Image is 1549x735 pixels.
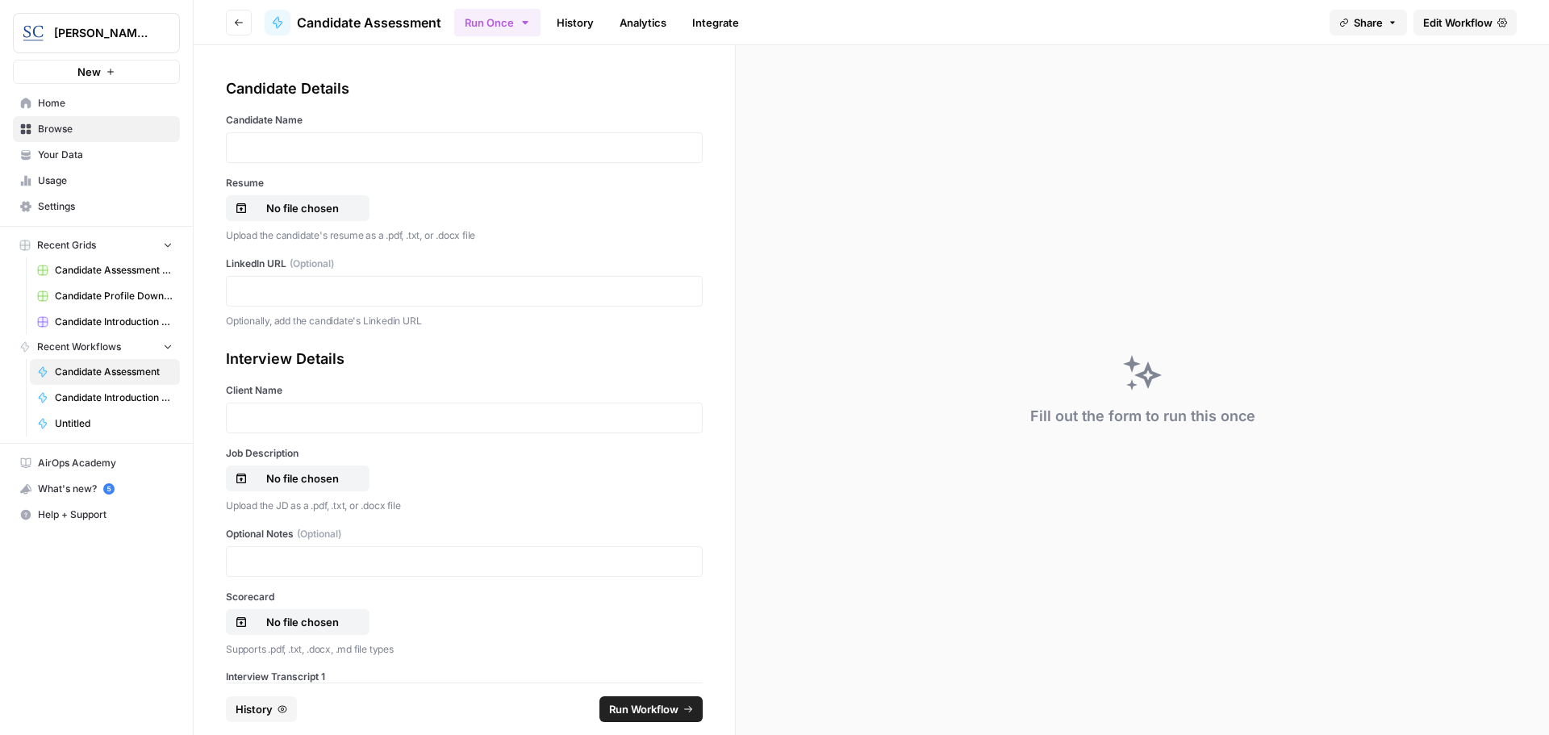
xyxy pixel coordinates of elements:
[609,701,678,717] span: Run Workflow
[251,614,354,630] p: No file chosen
[1030,405,1255,428] div: Fill out the form to run this once
[1423,15,1493,31] span: Edit Workflow
[226,670,703,684] label: Interview Transcript 1
[265,10,441,35] a: Candidate Assessment
[297,527,341,541] span: (Optional)
[13,476,180,502] button: What's new? 5
[54,25,152,41] span: [PERSON_NAME] [GEOGRAPHIC_DATA]
[251,470,354,487] p: No file chosen
[55,390,173,405] span: Candidate Introduction and Profile
[30,309,180,335] a: Candidate Introduction Download Sheet
[106,485,111,493] text: 5
[13,335,180,359] button: Recent Workflows
[547,10,603,35] a: History
[13,502,180,528] button: Help + Support
[55,289,173,303] span: Candidate Profile Download Sheet
[226,696,297,722] button: History
[226,176,703,190] label: Resume
[30,385,180,411] a: Candidate Introduction and Profile
[30,411,180,436] a: Untitled
[610,10,676,35] a: Analytics
[226,257,703,271] label: LinkedIn URL
[13,90,180,116] a: Home
[13,142,180,168] a: Your Data
[226,446,703,461] label: Job Description
[37,340,121,354] span: Recent Workflows
[599,696,703,722] button: Run Workflow
[251,200,354,216] p: No file chosen
[30,257,180,283] a: Candidate Assessment Download Sheet
[290,257,334,271] span: (Optional)
[236,701,273,717] span: History
[226,609,370,635] button: No file chosen
[103,483,115,495] a: 5
[297,13,441,32] span: Candidate Assessment
[14,477,179,501] div: What's new?
[1413,10,1517,35] a: Edit Workflow
[454,9,541,36] button: Run Once
[13,450,180,476] a: AirOps Academy
[13,60,180,84] button: New
[13,116,180,142] a: Browse
[38,173,173,188] span: Usage
[30,283,180,309] a: Candidate Profile Download Sheet
[19,19,48,48] img: Stanton Chase Nashville Logo
[226,77,703,100] div: Candidate Details
[1330,10,1407,35] button: Share
[13,168,180,194] a: Usage
[37,238,96,253] span: Recent Grids
[13,233,180,257] button: Recent Grids
[226,498,703,514] p: Upload the JD as a .pdf, .txt, or .docx file
[13,13,180,53] button: Workspace: Stanton Chase Nashville
[226,348,703,370] div: Interview Details
[38,148,173,162] span: Your Data
[226,590,703,604] label: Scorecard
[38,199,173,214] span: Settings
[226,195,370,221] button: No file chosen
[1354,15,1383,31] span: Share
[38,96,173,111] span: Home
[38,507,173,522] span: Help + Support
[226,527,703,541] label: Optional Notes
[13,194,180,219] a: Settings
[55,263,173,278] span: Candidate Assessment Download Sheet
[77,64,101,80] span: New
[226,383,703,398] label: Client Name
[38,122,173,136] span: Browse
[226,113,703,127] label: Candidate Name
[226,641,703,658] p: Supports .pdf, .txt, .docx, .md file types
[226,313,703,329] p: Optionally, add the candidate's Linkedin URL
[55,365,173,379] span: Candidate Assessment
[55,315,173,329] span: Candidate Introduction Download Sheet
[226,466,370,491] button: No file chosen
[38,456,173,470] span: AirOps Academy
[55,416,173,431] span: Untitled
[30,359,180,385] a: Candidate Assessment
[683,10,749,35] a: Integrate
[226,228,703,244] p: Upload the candidate's resume as a .pdf, .txt, or .docx file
